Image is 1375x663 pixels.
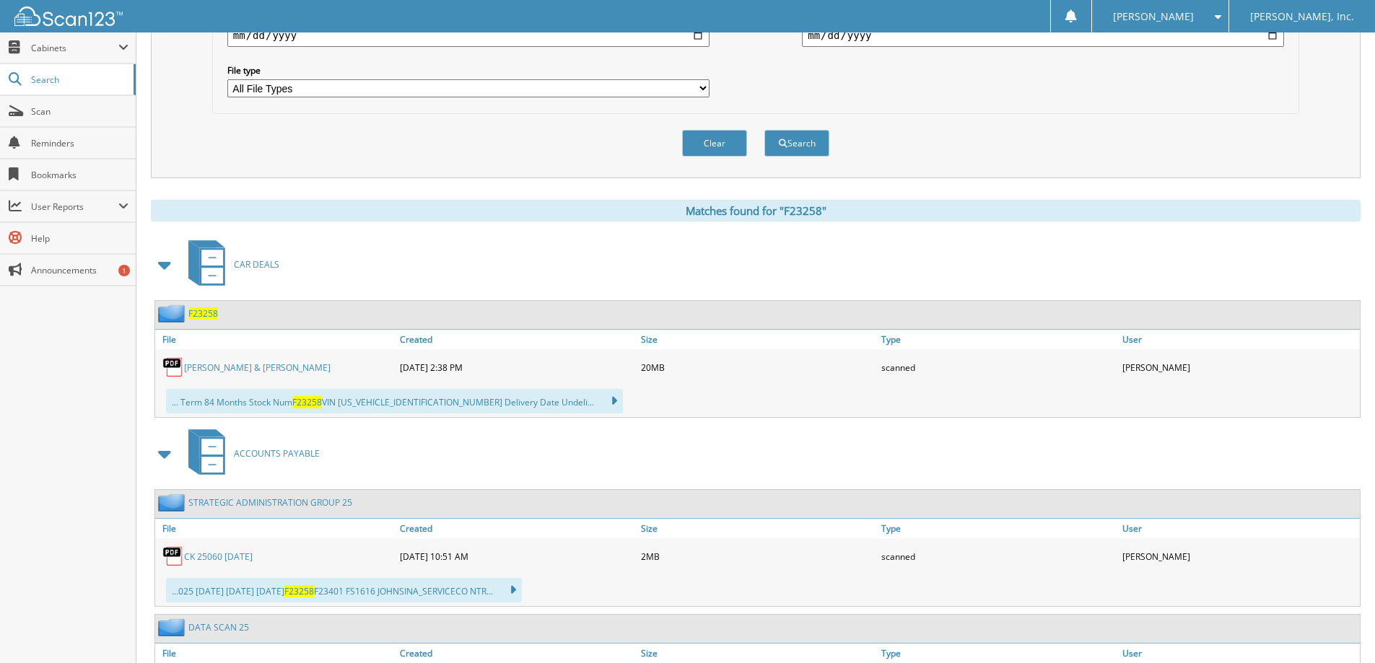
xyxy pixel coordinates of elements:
div: [DATE] 2:38 PM [396,353,637,382]
span: ACCOUNTS PAYABLE [234,447,320,460]
img: scan123-logo-white.svg [14,6,123,26]
iframe: Chat Widget [1303,594,1375,663]
a: CAR DEALS [180,236,279,293]
a: User [1119,519,1360,538]
span: F23258 [292,396,322,408]
img: folder2.png [158,304,188,322]
input: start [227,24,710,47]
a: User [1119,330,1360,349]
div: [DATE] 10:51 AM [396,542,637,571]
button: Clear [682,130,747,157]
img: PDF.png [162,545,184,567]
input: end [802,24,1284,47]
div: [PERSON_NAME] [1119,353,1360,382]
div: [PERSON_NAME] [1119,542,1360,571]
a: CK 25060 [DATE] [184,550,253,563]
a: [PERSON_NAME] & [PERSON_NAME] [184,361,331,374]
span: User Reports [31,201,118,213]
span: Cabinets [31,42,118,54]
img: folder2.png [158,618,188,636]
span: Bookmarks [31,169,128,181]
div: scanned [878,353,1119,382]
a: ACCOUNTS PAYABLE [180,425,320,482]
a: Size [637,644,878,663]
span: [PERSON_NAME], Inc. [1250,12,1354,21]
a: File [155,330,396,349]
a: STRATEGIC ADMINISTRATION GROUP 25 [188,496,352,509]
button: Search [764,130,829,157]
span: Scan [31,105,128,118]
a: File [155,644,396,663]
span: Help [31,232,128,245]
a: Created [396,330,637,349]
div: scanned [878,542,1119,571]
a: User [1119,644,1360,663]
a: Size [637,330,878,349]
div: ... Term 84 Months Stock Num VIN [US_VEHICLE_IDENTIFICATION_NUMBER] Delivery Date Undeli... [166,389,623,413]
span: Search [31,74,126,86]
a: File [155,519,396,538]
span: F23258 [284,585,314,597]
a: Created [396,644,637,663]
div: ...025 [DATE] [DATE] [DATE] F23401 FS1616 JOHNSINA_SERVICECO NTR... [166,578,522,602]
img: PDF.png [162,356,184,378]
span: Reminders [31,137,128,149]
div: 1 [118,265,130,276]
a: DATA SCAN 25 [188,621,249,633]
a: F23258 [188,307,218,320]
a: Type [878,644,1119,663]
span: Announcements [31,264,128,276]
label: File type [227,64,710,76]
div: 20MB [637,353,878,382]
img: folder2.png [158,493,188,511]
a: Size [637,519,878,538]
a: Created [396,519,637,538]
span: CAR DEALS [234,258,279,271]
a: Type [878,519,1119,538]
a: Type [878,330,1119,349]
span: [PERSON_NAME] [1113,12,1194,21]
div: 2MB [637,542,878,571]
div: Matches found for "F23258" [151,200,1361,221]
